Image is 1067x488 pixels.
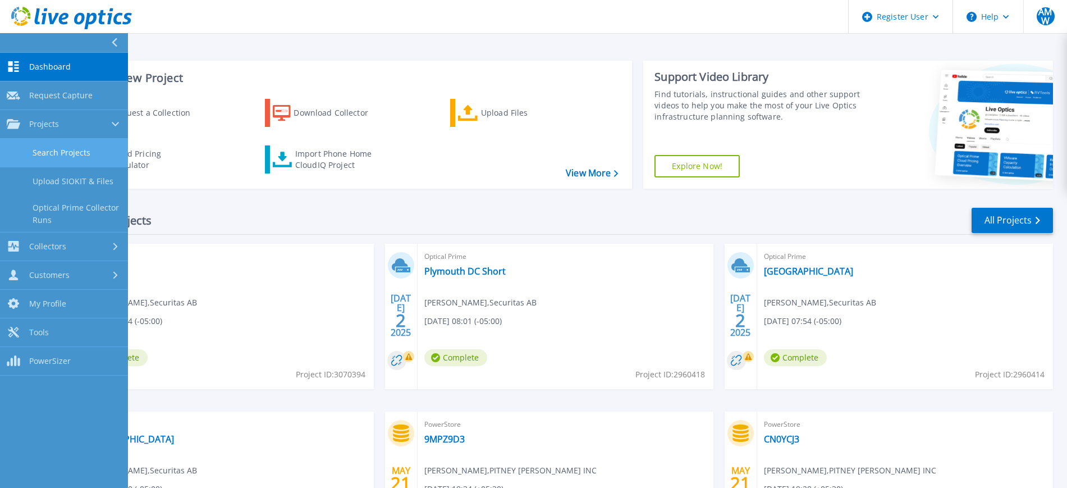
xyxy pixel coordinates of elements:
[424,418,707,431] span: PowerStore
[764,297,876,309] span: [PERSON_NAME] , Securitas AB
[654,70,863,84] div: Support Video Library
[85,434,174,445] a: [GEOGRAPHIC_DATA]
[566,168,618,179] a: View More
[735,316,745,325] span: 2
[29,356,71,366] span: PowerSizer
[80,72,617,84] h3: Start a New Project
[112,102,202,124] div: Request a Collection
[730,295,751,336] div: [DATE] 2025
[391,478,411,488] span: 21
[295,148,383,171] div: Import Phone Home CloudIQ Project
[396,316,406,325] span: 2
[110,148,200,171] div: Cloud Pricing Calculator
[29,299,66,309] span: My Profile
[80,145,205,174] a: Cloud Pricing Calculator
[29,327,49,338] span: Tools
[424,315,502,327] span: [DATE] 08:01 (-05:00)
[764,434,799,445] a: CN0YCJ3
[29,241,66,252] span: Collectors
[424,266,506,277] a: Plymouth DC Short
[975,368,1045,381] span: Project ID: 2960414
[294,102,383,124] div: Download Collector
[424,464,597,477] span: [PERSON_NAME] , PITNEY [PERSON_NAME] INC
[85,418,367,431] span: Optical Prime
[481,102,571,124] div: Upload Files
[635,368,705,381] span: Project ID: 2960418
[85,250,367,263] span: Optical Prime
[85,297,197,309] span: [PERSON_NAME] , Securitas AB
[424,297,537,309] span: [PERSON_NAME] , Securitas AB
[764,315,841,327] span: [DATE] 07:54 (-05:00)
[29,90,93,101] span: Request Capture
[424,434,465,445] a: 9MPZ9D3
[972,208,1053,233] a: All Projects
[764,250,1046,263] span: Optical Prime
[265,99,390,127] a: Download Collector
[424,250,707,263] span: Optical Prime
[85,464,197,477] span: [PERSON_NAME] , Securitas AB
[764,464,936,477] span: [PERSON_NAME] , PITNEY [PERSON_NAME] INC
[29,62,71,72] span: Dashboard
[390,295,411,336] div: [DATE] 2025
[654,89,863,122] div: Find tutorials, instructional guides and other support videos to help you make the most of your L...
[80,99,205,127] a: Request a Collection
[296,368,365,381] span: Project ID: 3070394
[654,155,740,177] a: Explore Now!
[764,266,853,277] a: [GEOGRAPHIC_DATA]
[29,119,59,129] span: Projects
[764,349,827,366] span: Complete
[1037,7,1055,25] span: AMW
[424,349,487,366] span: Complete
[29,270,70,280] span: Customers
[450,99,575,127] a: Upload Files
[730,478,750,488] span: 21
[764,418,1046,431] span: PowerStore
